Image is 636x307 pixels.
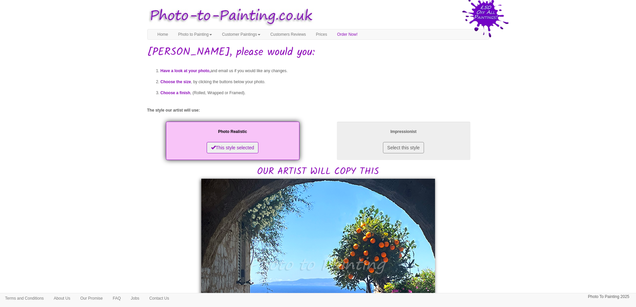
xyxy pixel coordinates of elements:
[344,128,464,135] p: Impressionist
[144,293,174,303] a: Contact Us
[265,29,311,39] a: Customers Reviews
[217,29,265,39] a: Customer Paintings
[153,29,173,39] a: Home
[173,29,217,39] a: Photo to Painting
[75,293,108,303] a: Our Promise
[161,68,211,73] span: Have a look at your photo,
[161,76,489,88] li: , by clicking the buttons below your photo.
[332,29,363,39] a: Order Now!
[147,120,489,177] h2: OUR ARTIST WILL COPY THIS
[108,293,126,303] a: FAQ
[173,128,293,135] p: Photo Realistic
[311,29,332,39] a: Prices
[147,108,200,113] label: The style our artist will use:
[383,142,424,153] button: Select this style
[126,293,144,303] a: Jobs
[161,65,489,76] li: and email us if you would like any changes.
[49,293,75,303] a: About Us
[161,91,190,95] span: Choose a finish
[161,88,489,99] li: , (Rolled, Wrapped or Framed).
[588,293,629,300] p: Photo To Painting 2025
[207,142,258,153] button: This style selected
[147,46,489,58] h1: [PERSON_NAME], please would you:
[144,3,315,29] img: Photo to Painting
[161,80,191,84] span: Choose the size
